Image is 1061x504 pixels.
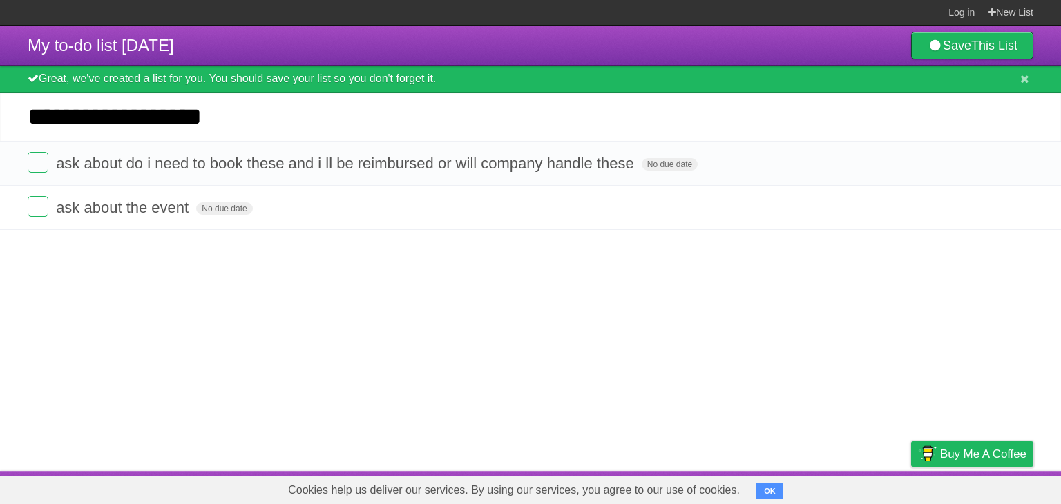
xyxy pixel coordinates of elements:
a: Developers [773,474,829,501]
b: This List [971,39,1017,52]
span: No due date [642,158,698,171]
a: Terms [846,474,877,501]
button: OK [756,483,783,499]
span: Cookies help us deliver our services. By using our services, you agree to our use of cookies. [274,476,754,504]
a: SaveThis List [911,32,1033,59]
label: Done [28,152,48,173]
span: ask about do i need to book these and i ll be reimbursed or will company handle these [56,155,638,172]
a: Suggest a feature [946,474,1033,501]
a: About [727,474,756,501]
a: Privacy [893,474,929,501]
span: ask about the event [56,199,192,216]
span: No due date [196,202,252,215]
label: Done [28,196,48,217]
span: My to-do list [DATE] [28,36,174,55]
a: Buy me a coffee [911,441,1033,467]
img: Buy me a coffee [918,442,937,465]
span: Buy me a coffee [940,442,1026,466]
